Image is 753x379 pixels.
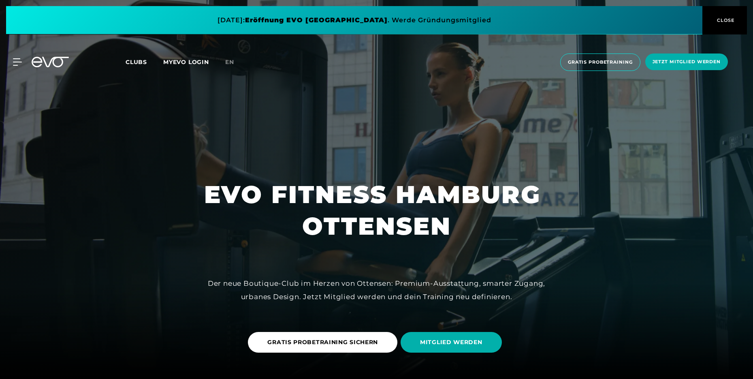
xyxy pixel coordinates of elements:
span: Gratis Probetraining [568,59,633,66]
span: Clubs [126,58,147,66]
span: MITGLIED WERDEN [420,338,482,347]
span: CLOSE [715,17,735,24]
span: Jetzt Mitglied werden [653,58,721,65]
a: en [225,58,244,67]
button: CLOSE [702,6,747,34]
h1: EVO FITNESS HAMBURG OTTENSEN [204,179,549,242]
a: GRATIS PROBETRAINING SICHERN [248,326,401,359]
a: Clubs [126,58,163,66]
div: Der neue Boutique-Club im Herzen von Ottensen: Premium-Ausstattung, smarter Zugang, urbanes Desig... [194,277,559,303]
a: MYEVO LOGIN [163,58,209,66]
a: MITGLIED WERDEN [401,326,505,359]
span: GRATIS PROBETRAINING SICHERN [267,338,378,347]
a: Gratis Probetraining [558,54,643,71]
a: Jetzt Mitglied werden [643,54,730,71]
span: en [225,58,234,66]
